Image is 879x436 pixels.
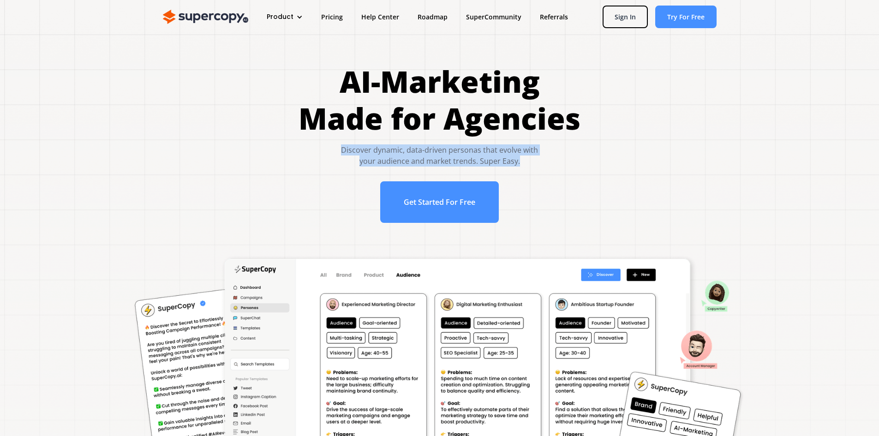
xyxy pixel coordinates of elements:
div: Product [267,12,293,22]
a: Sign In [603,6,648,28]
h1: AI-Marketing Made for Agencies [299,63,580,137]
a: Referrals [531,8,577,25]
a: SuperCommunity [457,8,531,25]
a: Roadmap [408,8,457,25]
a: Pricing [312,8,352,25]
div: Product [257,8,312,25]
div: Discover dynamic, data-driven personas that evolve with your audience and market trends. Super Easy. [299,144,580,167]
a: Try For Free [655,6,717,28]
a: Help Center [352,8,408,25]
a: Get Started For Free [380,181,499,223]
